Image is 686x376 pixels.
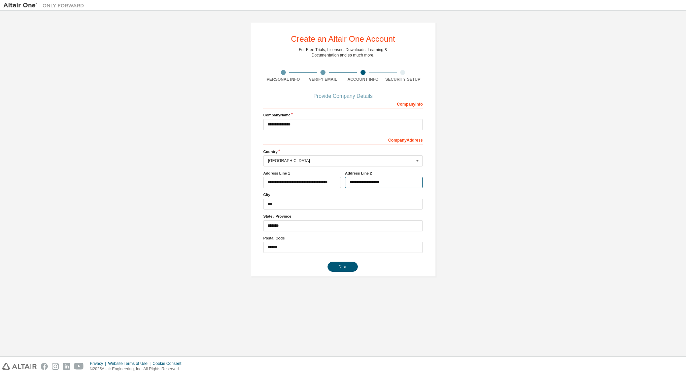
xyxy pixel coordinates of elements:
label: Postal Code [263,235,423,241]
div: Privacy [90,361,108,366]
img: Altair One [3,2,88,9]
div: Personal Info [263,77,303,82]
img: linkedin.svg [63,363,70,370]
div: Provide Company Details [263,94,423,98]
p: © 2025 Altair Engineering, Inc. All Rights Reserved. [90,366,185,372]
img: facebook.svg [41,363,48,370]
label: Country [263,149,423,154]
label: State / Province [263,214,423,219]
div: Cookie Consent [152,361,185,366]
img: youtube.svg [74,363,84,370]
label: Address Line 1 [263,171,341,176]
label: City [263,192,423,197]
div: Verify Email [303,77,343,82]
div: Website Terms of Use [108,361,152,366]
div: [GEOGRAPHIC_DATA] [268,159,414,163]
label: Company Name [263,112,423,118]
button: Next [328,262,358,272]
label: Address Line 2 [345,171,423,176]
img: altair_logo.svg [2,363,37,370]
div: Company Info [263,98,423,109]
img: instagram.svg [52,363,59,370]
div: Company Address [263,134,423,145]
div: For Free Trials, Licenses, Downloads, Learning & Documentation and so much more. [299,47,387,58]
div: Create an Altair One Account [291,35,395,43]
div: Account Info [343,77,383,82]
div: Security Setup [383,77,423,82]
